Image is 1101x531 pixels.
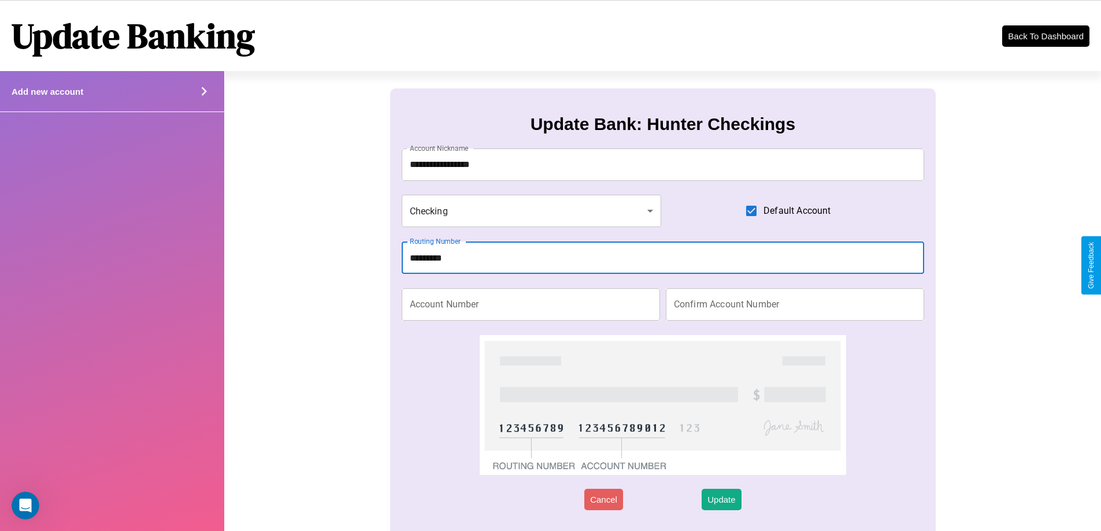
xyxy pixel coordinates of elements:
h1: Update Banking [12,12,255,60]
button: Update [702,489,741,510]
span: Default Account [763,204,831,218]
h4: Add new account [12,87,83,96]
div: Checking [402,195,662,227]
button: Cancel [584,489,623,510]
button: Back To Dashboard [1002,25,1089,47]
label: Routing Number [410,236,461,246]
img: check [480,335,846,475]
label: Account Nickname [410,143,469,153]
div: Give Feedback [1087,242,1095,289]
h3: Update Bank: Hunter Checkings [531,114,795,134]
iframe: Intercom live chat [12,492,39,519]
